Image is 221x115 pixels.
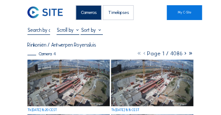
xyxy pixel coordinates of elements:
input: Search by date 󰅀 [27,27,50,33]
div: Rinkoniën / Antwerpen Royerssluis [27,43,96,47]
div: Timelapses [103,5,134,20]
div: Th [DATE] 15:15 CEST [111,108,139,112]
div: Camera 4 [27,52,55,56]
a: My C-Site [167,5,202,20]
img: C-SITE Logo [27,7,63,18]
span: Page 1 / 4086 [147,50,183,57]
img: image_52852276 [111,60,194,106]
img: image_52852358 [27,60,110,106]
div: Cameras [76,5,102,20]
div: Th [DATE] 15:20 CEST [27,108,57,112]
a: C-SITE Logo [27,5,43,20]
